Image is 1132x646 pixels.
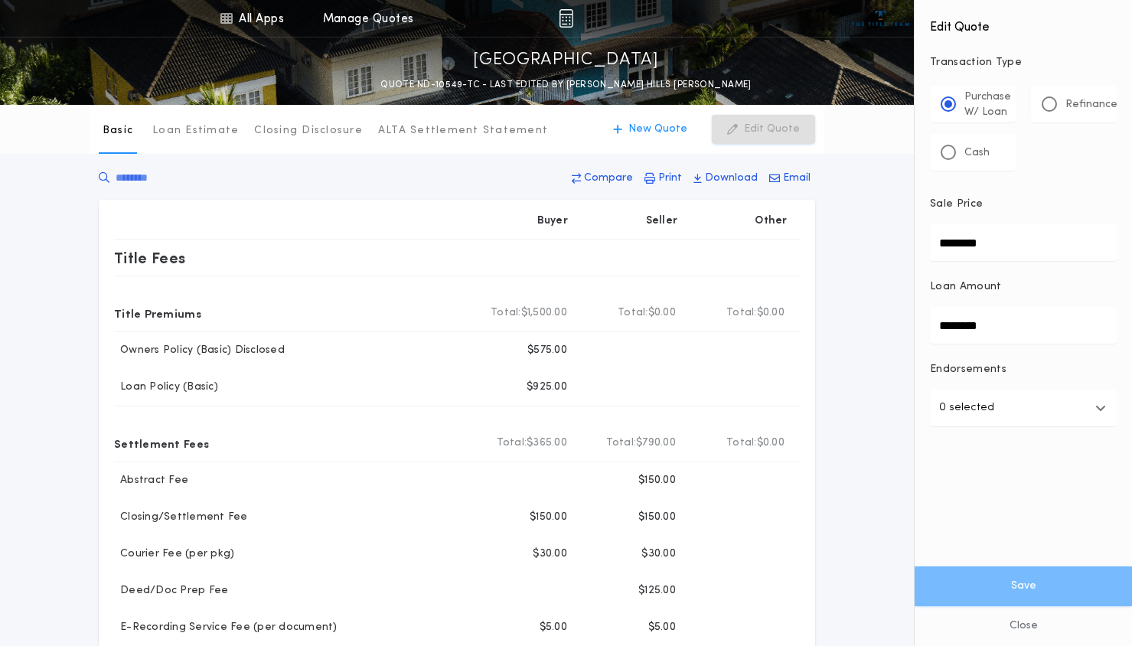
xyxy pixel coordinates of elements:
p: Print [658,171,682,186]
p: $30.00 [533,546,567,562]
p: Loan Estimate [152,123,239,139]
p: Closing/Settlement Fee [114,510,248,525]
p: Refinance [1065,97,1117,113]
p: Loan Policy (Basic) [114,380,218,395]
span: $365.00 [527,436,567,451]
p: Download [705,171,758,186]
p: ALTA Settlement Statement [378,123,548,139]
input: Loan Amount [930,307,1117,344]
p: Closing Disclosure [254,123,363,139]
p: $150.00 [530,510,567,525]
button: Compare [567,165,638,192]
button: Save [915,566,1132,606]
b: Total: [491,305,521,321]
p: Other [755,214,788,229]
img: vs-icon [852,11,909,26]
p: New Quote [628,122,687,137]
b: Total: [497,436,527,451]
p: Abstract Fee [114,473,188,488]
b: Total: [618,305,648,321]
button: Close [915,606,1132,646]
p: Settlement Fees [114,431,209,455]
span: $0.00 [757,436,785,451]
button: Print [640,165,687,192]
img: img [559,9,573,28]
span: $790.00 [636,436,676,451]
span: $0.00 [648,305,676,321]
button: Edit Quote [712,115,815,144]
p: $5.00 [648,620,676,635]
input: Sale Price [930,224,1117,261]
p: Owners Policy (Basic) Disclosed [114,343,285,358]
span: $0.00 [757,305,785,321]
p: Title Fees [114,246,186,270]
b: Total: [726,436,757,451]
button: 0 selected [930,390,1117,426]
button: New Quote [598,115,703,144]
p: QUOTE ND-10549-TC - LAST EDITED BY [PERSON_NAME] HILLS [PERSON_NAME] [380,77,752,93]
p: [GEOGRAPHIC_DATA] [473,48,659,73]
p: $925.00 [527,380,567,395]
p: Basic [103,123,133,139]
p: 0 selected [939,399,994,417]
p: Purchase W/ Loan [964,90,1011,120]
p: $150.00 [638,510,676,525]
p: $575.00 [527,343,567,358]
p: $5.00 [540,620,567,635]
button: Email [765,165,815,192]
p: Title Premiums [114,301,201,325]
button: Download [689,165,762,192]
h4: Edit Quote [930,9,1117,37]
p: Courier Fee (per pkg) [114,546,234,562]
span: $1,500.00 [521,305,567,321]
p: Endorsements [930,362,1117,377]
p: $125.00 [638,583,676,599]
p: Sale Price [930,197,983,212]
p: Cash [964,145,990,161]
p: $30.00 [641,546,676,562]
p: $150.00 [638,473,676,488]
p: E-Recording Service Fee (per document) [114,620,338,635]
b: Total: [606,436,637,451]
b: Total: [726,305,757,321]
p: Compare [584,171,633,186]
p: Transaction Type [930,55,1117,70]
p: Email [783,171,811,186]
p: Loan Amount [930,279,1002,295]
p: Seller [646,214,678,229]
p: Deed/Doc Prep Fee [114,583,228,599]
p: Buyer [537,214,568,229]
p: Edit Quote [744,122,800,137]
